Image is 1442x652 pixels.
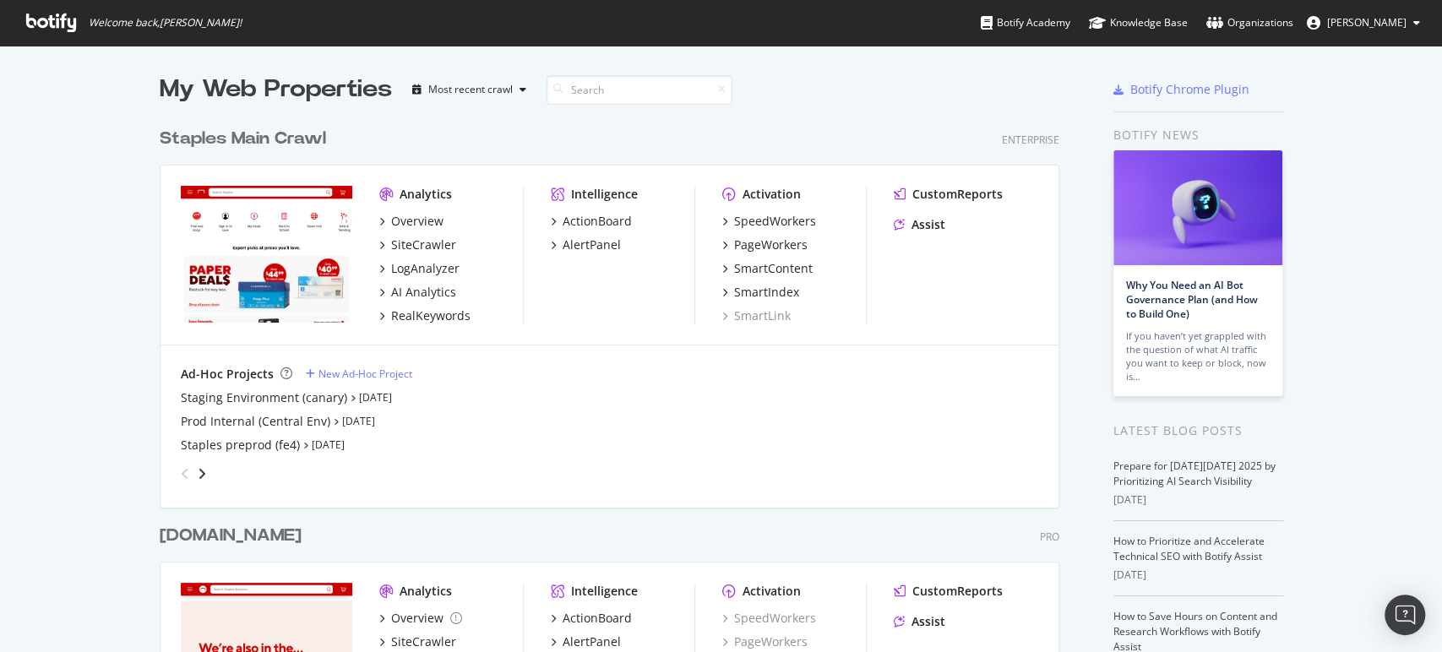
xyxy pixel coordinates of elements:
[318,367,412,381] div: New Ad-Hoc Project
[1385,595,1425,635] div: Open Intercom Messenger
[911,613,945,630] div: Assist
[1113,568,1283,583] div: [DATE]
[894,216,945,233] a: Assist
[379,236,456,253] a: SiteCrawler
[1113,421,1283,440] div: Latest Blog Posts
[379,307,471,324] a: RealKeywords
[734,284,799,301] div: SmartIndex
[1113,126,1283,144] div: Botify news
[894,613,945,630] a: Assist
[722,307,791,324] a: SmartLink
[1293,9,1434,36] button: [PERSON_NAME]
[379,260,460,277] a: LogAnalyzer
[312,437,345,452] a: [DATE]
[551,213,632,230] a: ActionBoard
[379,610,462,627] a: Overview
[722,284,799,301] a: SmartIndex
[181,186,352,323] img: staples.com
[571,186,638,203] div: Intelligence
[160,127,326,151] div: Staples Main Crawl
[1113,492,1283,508] div: [DATE]
[160,127,333,151] a: Staples Main Crawl
[1113,534,1265,563] a: How to Prioritize and Accelerate Technical SEO with Botify Assist
[342,414,375,428] a: [DATE]
[196,465,208,482] div: angle-right
[174,460,196,487] div: angle-left
[1040,530,1059,544] div: Pro
[1113,459,1276,488] a: Prepare for [DATE][DATE] 2025 by Prioritizing AI Search Visibility
[1206,14,1293,31] div: Organizations
[181,437,300,454] a: Staples preprod (fe4)
[912,186,1003,203] div: CustomReports
[160,524,302,548] div: [DOMAIN_NAME]
[391,213,443,230] div: Overview
[1113,81,1249,98] a: Botify Chrome Plugin
[428,84,513,95] div: Most recent crawl
[722,610,816,627] a: SpeedWorkers
[894,583,1003,600] a: CustomReports
[181,366,274,383] div: Ad-Hoc Projects
[722,260,813,277] a: SmartContent
[722,236,808,253] a: PageWorkers
[981,14,1070,31] div: Botify Academy
[160,73,392,106] div: My Web Properties
[894,186,1003,203] a: CustomReports
[734,236,808,253] div: PageWorkers
[1089,14,1188,31] div: Knowledge Base
[306,367,412,381] a: New Ad-Hoc Project
[379,284,456,301] a: AI Analytics
[181,389,347,406] a: Staging Environment (canary)
[1113,150,1282,265] img: Why You Need an AI Bot Governance Plan (and How to Build One)
[734,213,816,230] div: SpeedWorkers
[551,236,621,253] a: AlertPanel
[912,583,1003,600] div: CustomReports
[1126,278,1258,321] a: Why You Need an AI Bot Governance Plan (and How to Build One)
[391,284,456,301] div: AI Analytics
[400,186,452,203] div: Analytics
[400,583,452,600] div: Analytics
[391,307,471,324] div: RealKeywords
[160,524,308,548] a: [DOMAIN_NAME]
[734,260,813,277] div: SmartContent
[89,16,242,30] span: Welcome back, [PERSON_NAME] !
[391,236,456,253] div: SiteCrawler
[391,633,456,650] div: SiteCrawler
[722,213,816,230] a: SpeedWorkers
[743,583,801,600] div: Activation
[379,633,456,650] a: SiteCrawler
[405,76,533,103] button: Most recent crawl
[563,610,632,627] div: ActionBoard
[359,390,392,405] a: [DATE]
[551,610,632,627] a: ActionBoard
[722,633,808,650] a: PageWorkers
[391,610,443,627] div: Overview
[547,75,732,105] input: Search
[911,216,945,233] div: Assist
[1130,81,1249,98] div: Botify Chrome Plugin
[1002,133,1059,147] div: Enterprise
[379,213,443,230] a: Overview
[563,213,632,230] div: ActionBoard
[743,186,801,203] div: Activation
[563,236,621,253] div: AlertPanel
[571,583,638,600] div: Intelligence
[1126,329,1270,383] div: If you haven’t yet grappled with the question of what AI traffic you want to keep or block, now is…
[563,633,621,650] div: AlertPanel
[391,260,460,277] div: LogAnalyzer
[181,413,330,430] a: Prod Internal (Central Env)
[1327,15,1407,30] span: Taylor Brantley
[551,633,621,650] a: AlertPanel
